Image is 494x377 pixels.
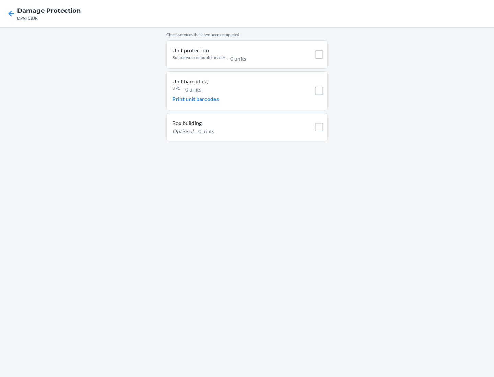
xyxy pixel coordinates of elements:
[172,119,292,127] p: Box building
[172,95,219,103] p: Print unit barcodes
[198,127,214,135] p: 0 units
[172,85,180,94] p: UPC
[230,54,246,63] p: 0 units
[195,127,197,135] p: -
[166,32,328,38] p: Check services that have been completed
[182,85,184,94] p: -
[17,6,81,15] h4: Damage Protection
[172,94,219,105] button: Print unit barcodes
[17,15,81,21] div: DP9FCBJR
[172,54,225,63] p: Bubble wrap or bubble mailer
[172,77,292,85] p: Unit barcoding
[227,54,229,63] p: -
[172,46,292,54] p: Unit protection
[172,128,193,134] i: Optional
[185,85,201,94] p: 0 units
